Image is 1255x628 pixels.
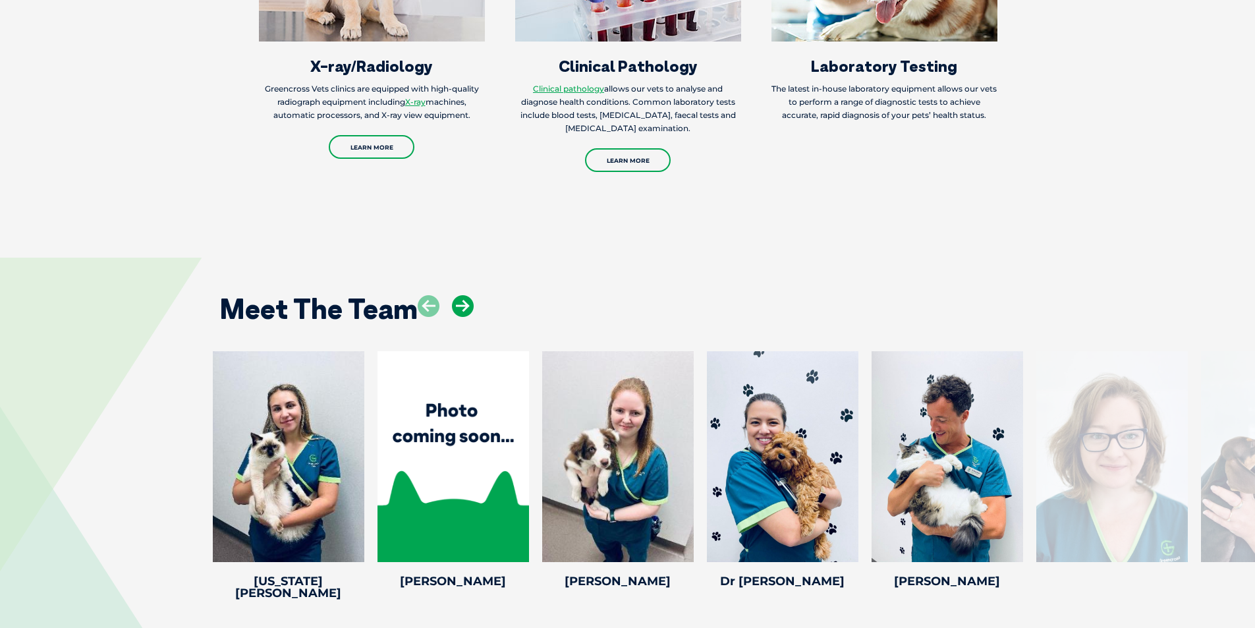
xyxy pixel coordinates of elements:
[872,575,1023,587] h4: [PERSON_NAME]
[585,148,671,172] a: Learn More
[542,575,694,587] h4: [PERSON_NAME]
[515,58,741,74] h3: Clinical Pathology
[219,295,418,323] h2: Meet The Team
[329,135,414,159] a: Learn More
[533,84,604,94] a: Clinical pathology
[259,58,485,74] h3: X-ray/Radiology
[213,575,364,599] h4: [US_STATE][PERSON_NAME]
[377,575,529,587] h4: [PERSON_NAME]
[405,97,426,107] a: X-ray
[707,575,858,587] h4: Dr [PERSON_NAME]
[259,82,485,122] p: Greencross Vets clinics are equipped with high-quality radiograph equipment including machines, a...
[771,58,997,74] h3: Laboratory Testing
[771,82,997,122] p: The latest in-house laboratory equipment allows our vets to perform a range of diagnostic tests t...
[515,82,741,135] p: allows our vets to analyse and diagnose health conditions. Common laboratory tests include blood ...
